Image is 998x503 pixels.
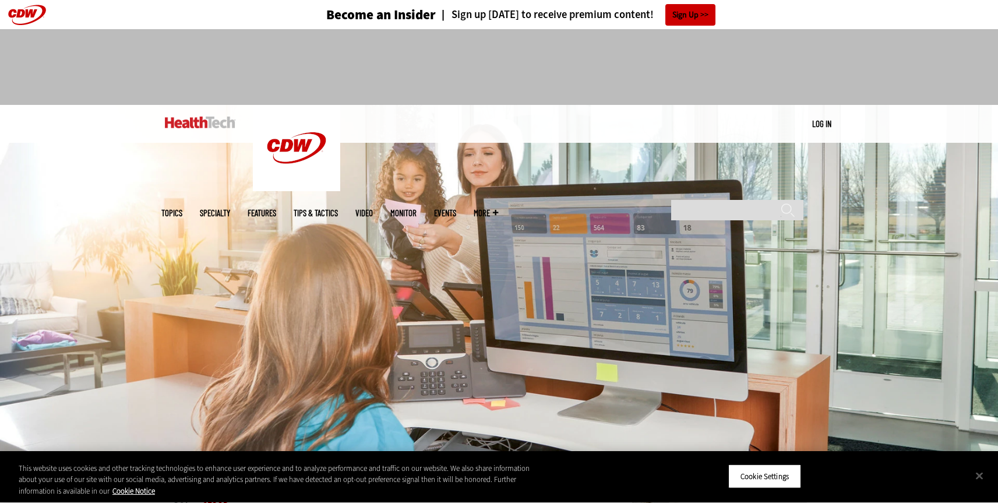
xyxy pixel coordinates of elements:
[812,118,831,129] a: Log in
[200,209,230,217] span: Specialty
[967,463,992,488] button: Close
[248,209,276,217] a: Features
[287,41,711,93] iframe: advertisement
[812,118,831,130] div: User menu
[294,209,338,217] a: Tips & Tactics
[19,463,549,497] div: This website uses cookies and other tracking technologies to enhance user experience and to analy...
[436,9,654,20] a: Sign up [DATE] to receive premium content!
[728,464,801,488] button: Cookie Settings
[165,117,235,128] img: Home
[665,4,715,26] a: Sign Up
[253,105,340,191] img: Home
[326,8,436,22] h3: Become an Insider
[253,182,340,194] a: CDW
[112,486,155,496] a: More information about your privacy
[355,209,373,217] a: Video
[474,209,498,217] span: More
[390,209,417,217] a: MonITor
[161,209,182,217] span: Topics
[283,8,436,22] a: Become an Insider
[434,209,456,217] a: Events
